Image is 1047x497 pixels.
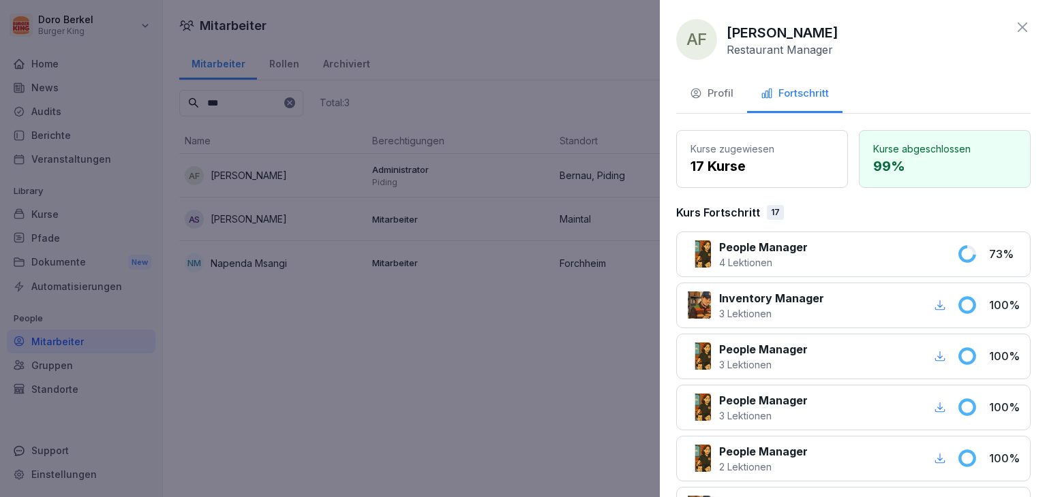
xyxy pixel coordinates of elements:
div: AF [676,19,717,60]
p: 3 Lektionen [719,306,824,321]
p: 3 Lektionen [719,357,808,372]
p: 99 % [873,156,1016,176]
p: 73 % [989,246,1023,262]
p: 2 Lektionen [719,460,808,474]
p: People Manager [719,239,808,255]
div: Profil [690,86,733,101]
p: Restaurant Manager [727,43,833,57]
p: 100 % [989,297,1023,313]
p: People Manager [719,341,808,357]
div: Fortschritt [761,86,829,101]
p: 4 Lektionen [719,255,808,270]
p: 100 % [989,399,1023,415]
p: 100 % [989,450,1023,466]
p: People Manager [719,443,808,460]
p: People Manager [719,392,808,408]
p: Kurs Fortschritt [676,204,760,221]
p: Inventory Manager [719,290,824,306]
p: Kurse abgeschlossen [873,142,1016,156]
p: 17 Kurse [691,156,834,176]
p: 3 Lektionen [719,408,808,423]
div: 17 [767,205,784,220]
button: Profil [676,76,747,113]
p: 100 % [989,348,1023,364]
p: Kurse zugewiesen [691,142,834,156]
p: [PERSON_NAME] [727,22,838,43]
button: Fortschritt [747,76,843,113]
